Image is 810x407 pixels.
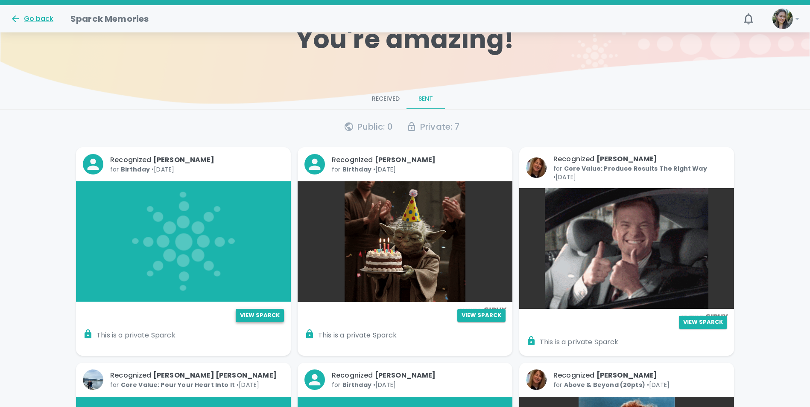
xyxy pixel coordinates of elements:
[110,370,284,381] p: Recognized
[332,370,506,381] p: Recognized
[553,154,727,164] p: Recognized
[519,188,734,309] img: xHMIDAy1qkzNS
[332,381,506,389] p: for • [DATE]
[332,155,506,165] p: Recognized
[772,9,793,29] img: Picture of Mackenzie
[406,89,445,109] button: Sent
[304,329,397,342] span: This is a private Sparck
[110,381,284,389] p: for • [DATE]
[153,370,277,380] span: [PERSON_NAME] [PERSON_NAME]
[298,181,512,302] img: wel1vvgXM2a7hRWttF
[553,370,727,381] p: Recognized
[375,155,436,165] span: [PERSON_NAME]
[76,181,291,302] div: No media
[365,89,406,109] button: Received
[679,316,727,329] button: View Sparck
[110,155,284,165] p: Recognized
[236,309,284,322] button: View Sparck
[597,154,658,164] span: [PERSON_NAME]
[70,12,149,26] h1: Sparck Memories
[553,381,727,389] p: for • [DATE]
[564,381,645,389] span: Above & Beyond (20pts)
[526,157,547,178] img: Picture of Mackenzie Vega
[121,165,150,174] span: Birthday
[83,369,103,390] img: Picture of Mackenzie Vega
[526,369,547,390] img: Picture of Mackenzie Vega
[457,309,506,322] button: View Sparck
[679,314,731,320] img: Powered by GIPHY
[342,165,371,174] span: Birthday
[564,164,707,173] span: Core Value: Produce Results The Right Way
[344,120,393,134] div: Public : 0
[406,120,460,134] div: Private : 7
[375,370,436,380] span: [PERSON_NAME]
[153,155,214,165] span: [PERSON_NAME]
[10,14,53,24] button: Go back
[121,381,235,389] span: Core Value: Pour Your Heart Into It
[597,370,658,380] span: [PERSON_NAME]
[526,336,619,349] span: This is a private Sparck
[83,329,175,342] span: This is a private Sparck
[332,165,506,174] p: for • [DATE]
[458,307,509,313] img: Powered by GIPHY
[342,381,371,389] span: Birthday
[110,165,284,174] p: for • [DATE]
[553,164,727,181] p: for • [DATE]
